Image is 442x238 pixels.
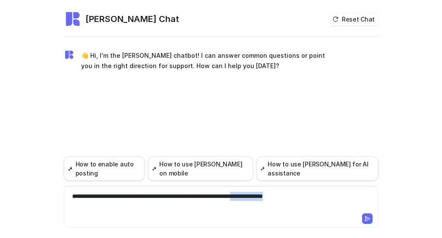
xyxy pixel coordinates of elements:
[85,13,179,25] h2: [PERSON_NAME] Chat
[64,10,81,28] img: Widget
[64,50,74,60] img: Widget
[148,157,253,181] button: How to use [PERSON_NAME] on mobile
[81,50,334,71] p: 👋 Hi, I'm the [PERSON_NAME] chatbot! I can answer common questions or point you in the right dire...
[256,157,378,181] button: How to use [PERSON_NAME] for AI assistance
[64,157,145,181] button: How to enable auto posting
[330,13,378,25] button: Reset Chat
